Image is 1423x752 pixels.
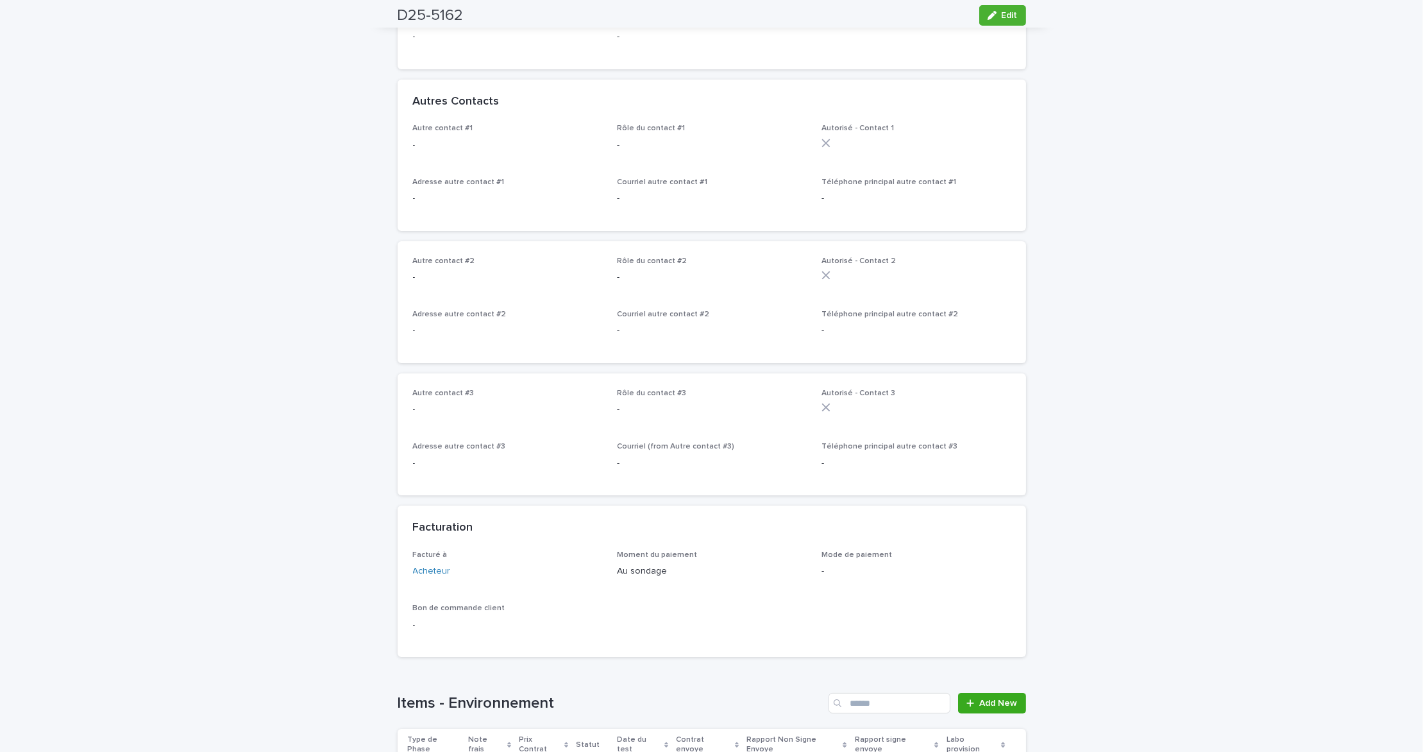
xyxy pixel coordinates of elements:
p: - [821,457,1011,470]
span: Téléphone principal autre contact #3 [821,443,957,450]
span: Autre contact #1 [413,124,473,132]
p: - [617,139,806,152]
h2: Autres Contacts [413,95,500,109]
span: Rôle du contact #2 [617,257,687,265]
span: Courriel autre contact #1 [617,178,707,186]
span: Téléphone principal autre contact #2 [821,311,958,318]
p: - [413,30,602,44]
p: - [821,192,1011,205]
span: Facturé à [413,551,448,559]
p: - [617,457,806,470]
span: Autorisé - Contact 3 [821,389,895,397]
span: Autorisé - Contact 1 [821,124,894,132]
span: Autre contact #3 [413,389,475,397]
button: Edit [979,5,1026,26]
p: - [413,324,602,338]
span: Téléphone principal autre contact #1 [821,178,956,186]
span: Mode de paiement [821,551,892,559]
span: Autorisé - Contact 2 [821,257,896,265]
a: Add New [958,693,1025,714]
p: - [617,30,806,44]
span: Edit [1002,11,1018,20]
p: Au sondage [617,565,806,578]
p: - [617,324,806,338]
p: - [617,271,806,284]
span: Rôle du contact #3 [617,389,686,397]
p: - [413,271,602,284]
span: Adresse autre contact #1 [413,178,505,186]
span: Autre contact #2 [413,257,475,265]
p: - [413,192,602,205]
p: Statut [576,738,600,752]
p: - [617,403,806,416]
h2: Facturation [413,521,473,535]
span: Adresse autre contact #3 [413,443,506,450]
span: Rôle du contact #1 [617,124,685,132]
input: Search [829,693,950,714]
h2: D25-5162 [398,6,464,25]
span: Bon de commande client [413,604,505,612]
span: Adresse autre contact #2 [413,311,507,318]
p: - [821,324,1011,338]
span: Moment du paiement [617,551,697,559]
p: - [617,192,806,205]
h1: Items - Environnement [398,694,824,713]
a: Acheteur [413,565,451,578]
p: - [413,619,602,632]
p: - [413,139,602,152]
span: Courriel (from Autre contact #3) [617,443,734,450]
p: - [413,403,602,416]
p: - [413,457,602,470]
span: Courriel autre contact #2 [617,311,709,318]
p: - [821,565,1011,578]
span: Add New [980,699,1018,708]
